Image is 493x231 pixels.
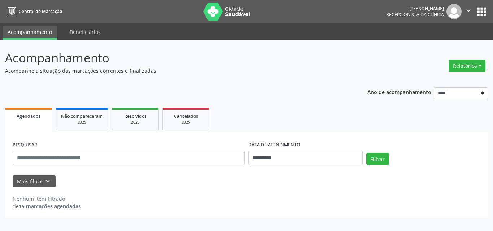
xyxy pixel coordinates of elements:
[65,26,106,38] a: Beneficiários
[464,6,472,14] i: 
[174,113,198,119] span: Cancelados
[386,12,444,18] span: Recepcionista da clínica
[13,139,37,151] label: PESQUISAR
[117,120,153,125] div: 2025
[124,113,147,119] span: Resolvidos
[367,87,431,96] p: Ano de acompanhamento
[44,177,52,185] i: keyboard_arrow_down
[386,5,444,12] div: [PERSON_NAME]
[17,113,40,119] span: Agendados
[61,120,103,125] div: 2025
[19,8,62,14] span: Central de Marcação
[449,60,485,72] button: Relatórios
[5,49,343,67] p: Acompanhamento
[475,5,488,18] button: apps
[5,5,62,17] a: Central de Marcação
[3,26,57,40] a: Acompanhamento
[168,120,204,125] div: 2025
[366,153,389,165] button: Filtrar
[5,67,343,75] p: Acompanhe a situação das marcações correntes e finalizadas
[61,113,103,119] span: Não compareceram
[19,203,81,210] strong: 15 marcações agendadas
[248,139,300,151] label: DATA DE ATENDIMENTO
[13,203,81,210] div: de
[462,4,475,19] button: 
[446,4,462,19] img: img
[13,175,56,188] button: Mais filtroskeyboard_arrow_down
[13,195,81,203] div: Nenhum item filtrado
